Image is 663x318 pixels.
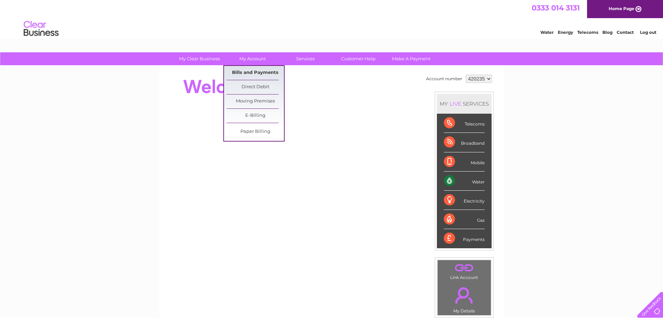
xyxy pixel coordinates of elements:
[224,52,281,65] a: My Account
[167,4,496,34] div: Clear Business is a trading name of Verastar Limited (registered in [GEOGRAPHIC_DATA] No. 3667643...
[444,133,485,152] div: Broadband
[226,66,284,80] a: Bills and Payments
[540,30,554,35] a: Water
[437,260,491,282] td: Link Account
[640,30,656,35] a: Log out
[226,125,284,139] a: Paper Billing
[439,262,489,274] a: .
[577,30,598,35] a: Telecoms
[226,109,284,123] a: E-Billing
[444,152,485,172] div: Mobile
[226,80,284,94] a: Direct Debit
[558,30,573,35] a: Energy
[444,172,485,191] div: Water
[444,191,485,210] div: Electricity
[617,30,634,35] a: Contact
[532,3,580,12] a: 0333 014 3131
[226,94,284,108] a: Moving Premises
[330,52,387,65] a: Customer Help
[23,18,59,39] img: logo.png
[277,52,334,65] a: Services
[437,281,491,316] td: My Details
[602,30,612,35] a: Blog
[437,94,492,114] div: MY SERVICES
[424,73,464,85] td: Account number
[444,210,485,229] div: Gas
[444,114,485,133] div: Telecoms
[439,283,489,308] a: .
[171,52,228,65] a: My Clear Business
[448,100,463,107] div: LIVE
[383,52,440,65] a: Make A Payment
[444,229,485,248] div: Payments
